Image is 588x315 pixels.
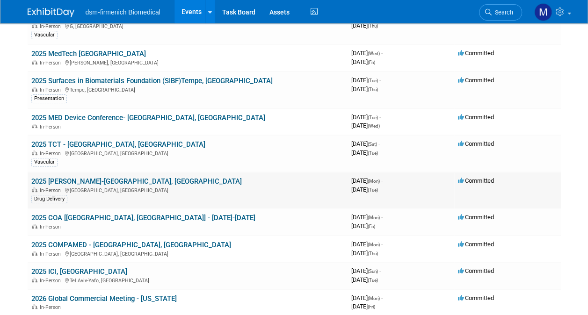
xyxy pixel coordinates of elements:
[86,8,160,16] span: dsm-firmenich Biomedical
[458,114,494,121] span: Committed
[368,123,380,129] span: (Wed)
[368,269,378,274] span: (Sun)
[351,250,378,257] span: [DATE]
[458,177,494,184] span: Committed
[351,86,378,93] span: [DATE]
[32,87,37,92] img: In-Person Event
[31,186,344,193] div: [GEOGRAPHIC_DATA], [GEOGRAPHIC_DATA]
[32,304,37,309] img: In-Person Event
[31,177,242,186] a: 2025 [PERSON_NAME]-[GEOGRAPHIC_DATA], [GEOGRAPHIC_DATA]
[368,23,378,29] span: (Thu)
[368,278,378,283] span: (Tue)
[31,77,273,85] a: 2025 Surfaces in Biomaterials Foundation (SIBF)Tempe, [GEOGRAPHIC_DATA]
[40,251,64,257] span: In-Person
[458,77,494,84] span: Committed
[31,31,58,39] div: Vascular
[381,50,383,57] span: -
[351,267,381,274] span: [DATE]
[31,50,146,58] a: 2025 MedTech [GEOGRAPHIC_DATA]
[32,150,37,155] img: In-Person Event
[40,87,64,93] span: In-Person
[368,87,378,92] span: (Thu)
[351,140,380,147] span: [DATE]
[368,150,378,156] span: (Tue)
[368,251,378,256] span: (Thu)
[458,50,494,57] span: Committed
[351,22,378,29] span: [DATE]
[351,77,381,84] span: [DATE]
[351,276,378,283] span: [DATE]
[40,23,64,29] span: In-Person
[368,296,380,301] span: (Mon)
[31,276,344,284] div: Tel Aviv-Yafo, [GEOGRAPHIC_DATA]
[368,60,375,65] span: (Fri)
[458,214,494,221] span: Committed
[368,78,378,83] span: (Tue)
[31,158,58,166] div: Vascular
[40,187,64,193] span: In-Person
[31,86,344,93] div: Tempe, [GEOGRAPHIC_DATA]
[368,142,377,147] span: (Sat)
[32,23,37,28] img: In-Person Event
[381,214,383,221] span: -
[381,294,383,301] span: -
[351,58,375,65] span: [DATE]
[31,58,344,66] div: [PERSON_NAME], [GEOGRAPHIC_DATA]
[368,187,378,193] span: (Tue)
[32,251,37,256] img: In-Person Event
[351,186,378,193] span: [DATE]
[534,3,552,21] img: Melanie Davison
[31,94,67,103] div: Presentation
[368,215,380,220] span: (Mon)
[32,187,37,192] img: In-Person Event
[28,8,74,17] img: ExhibitDay
[31,267,127,276] a: 2025 ICI, [GEOGRAPHIC_DATA]
[351,214,383,221] span: [DATE]
[351,294,383,301] span: [DATE]
[31,250,344,257] div: [GEOGRAPHIC_DATA], [GEOGRAPHIC_DATA]
[40,224,64,230] span: In-Person
[351,222,375,229] span: [DATE]
[368,242,380,247] span: (Mon)
[351,241,383,248] span: [DATE]
[368,224,375,229] span: (Fri)
[381,241,383,248] span: -
[31,149,344,157] div: [GEOGRAPHIC_DATA], [GEOGRAPHIC_DATA]
[32,60,37,64] img: In-Person Event
[31,241,231,249] a: 2025 COMPAMED - [GEOGRAPHIC_DATA], [GEOGRAPHIC_DATA]
[492,9,513,16] span: Search
[368,51,380,56] span: (Wed)
[31,114,265,122] a: 2025 MED Device Conference- [GEOGRAPHIC_DATA], [GEOGRAPHIC_DATA]
[31,140,205,149] a: 2025 TCT - [GEOGRAPHIC_DATA], [GEOGRAPHIC_DATA]
[40,150,64,157] span: In-Person
[40,304,64,310] span: In-Person
[31,214,255,222] a: 2025 COA [[GEOGRAPHIC_DATA], [GEOGRAPHIC_DATA]] - [DATE]-[DATE]
[479,4,522,21] a: Search
[351,149,378,156] span: [DATE]
[351,50,383,57] span: [DATE]
[32,124,37,129] img: In-Person Event
[40,278,64,284] span: In-Person
[381,177,383,184] span: -
[378,140,380,147] span: -
[458,241,494,248] span: Committed
[368,115,378,120] span: (Tue)
[458,294,494,301] span: Committed
[368,304,375,309] span: (Fri)
[40,124,64,130] span: In-Person
[32,224,37,229] img: In-Person Event
[351,122,380,129] span: [DATE]
[351,177,383,184] span: [DATE]
[31,22,344,29] div: G, [GEOGRAPHIC_DATA]
[351,114,381,121] span: [DATE]
[379,77,381,84] span: -
[40,60,64,66] span: In-Person
[379,114,381,121] span: -
[458,140,494,147] span: Committed
[31,294,177,303] a: 2026 Global Commercial Meeting - [US_STATE]
[31,195,67,203] div: Drug Delivery
[32,278,37,282] img: In-Person Event
[458,267,494,274] span: Committed
[368,179,380,184] span: (Mon)
[351,303,375,310] span: [DATE]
